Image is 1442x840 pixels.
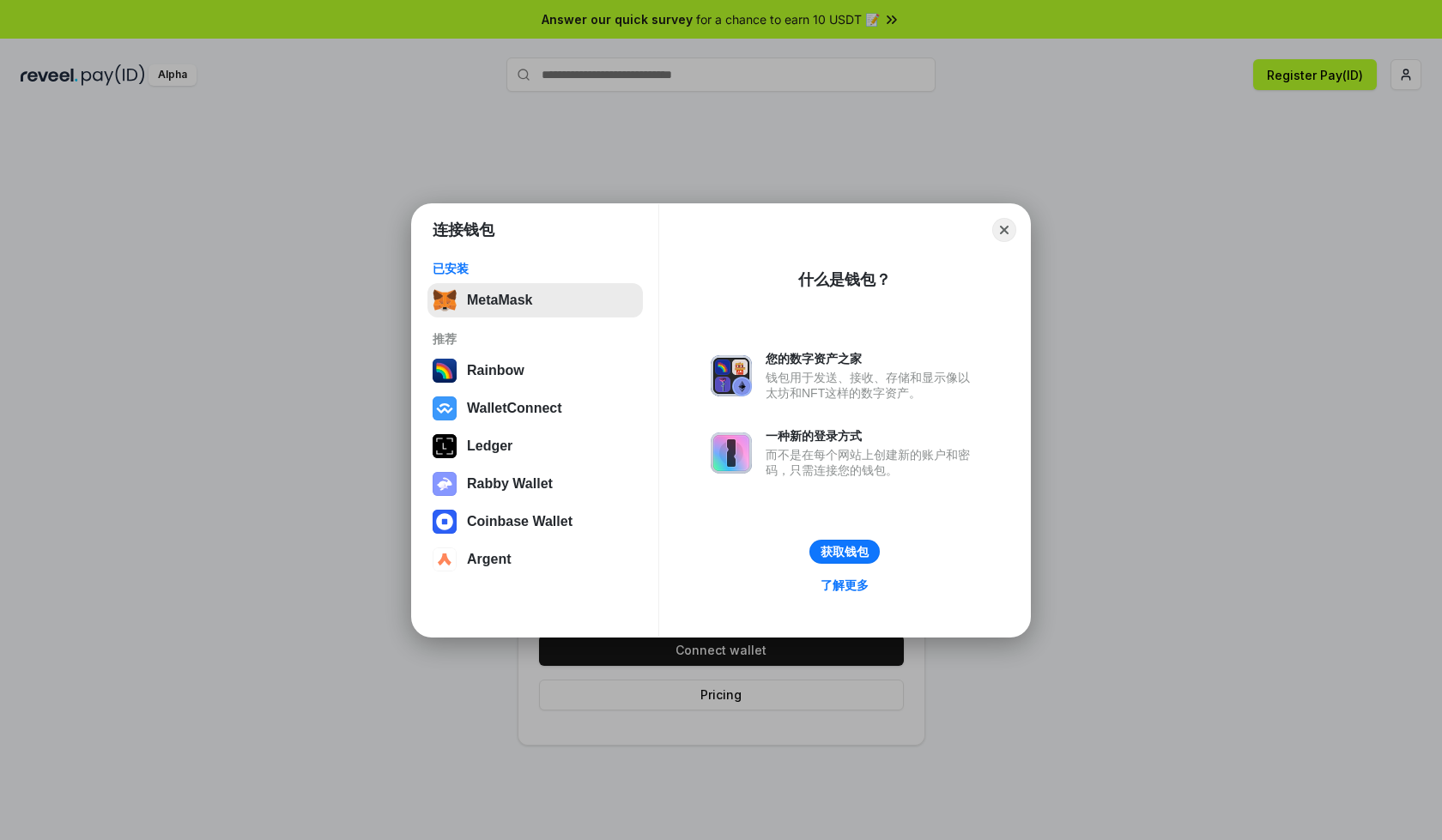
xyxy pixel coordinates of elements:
[809,540,880,564] button: 获取钱包
[427,354,643,388] button: Rainbow
[766,351,978,366] div: 您的数字资产之家
[433,396,457,420] img: svg+xml,%3Csvg%20width%3D%2228%22%20height%3D%2228%22%20viewBox%3D%220%200%2028%2028%22%20fill%3D...
[427,283,643,317] button: MetaMask
[427,542,643,577] button: Argent
[798,269,891,290] div: 什么是钱包？
[711,355,752,396] img: svg+xml,%3Csvg%20xmlns%3D%22http%3A%2F%2Fwww.w3.org%2F2000%2Fsvg%22%20fill%3D%22none%22%20viewBox...
[427,505,643,539] button: Coinbase Wallet
[433,359,457,383] img: svg+xml,%3Csvg%20width%3D%22120%22%20height%3D%22120%22%20viewBox%3D%220%200%20120%20120%22%20fil...
[467,401,562,416] div: WalletConnect
[433,434,457,458] img: svg+xml,%3Csvg%20xmlns%3D%22http%3A%2F%2Fwww.w3.org%2F2000%2Fsvg%22%20width%3D%2228%22%20height%3...
[467,552,512,567] div: Argent
[433,331,638,347] div: 推荐
[766,428,978,444] div: 一种新的登录方式
[810,574,879,596] a: 了解更多
[766,447,978,478] div: 而不是在每个网站上创建新的账户和密码，只需连接您的钱包。
[433,510,457,534] img: svg+xml,%3Csvg%20width%3D%2228%22%20height%3D%2228%22%20viewBox%3D%220%200%2028%2028%22%20fill%3D...
[427,391,643,426] button: WalletConnect
[433,547,457,571] img: svg+xml,%3Csvg%20width%3D%2228%22%20height%3D%2228%22%20viewBox%3D%220%200%2028%2028%22%20fill%3D...
[821,577,869,593] div: 了解更多
[467,363,524,378] div: Rainbow
[711,432,752,474] img: svg+xml,%3Csvg%20xmlns%3D%22http%3A%2F%2Fwww.w3.org%2F2000%2Fsvg%22%20fill%3D%22none%22%20viewBox...
[766,370,978,401] div: 钱包用于发送、接收、存储和显示像以太坊和NFT这样的数字资产。
[467,293,532,308] div: MetaMask
[433,220,494,240] h1: 连接钱包
[467,514,573,529] div: Coinbase Wallet
[433,288,457,312] img: svg+xml,%3Csvg%20fill%3D%22none%22%20height%3D%2233%22%20viewBox%3D%220%200%2035%2033%22%20width%...
[467,438,512,454] div: Ledger
[467,476,553,492] div: Rabby Wallet
[992,218,1016,242] button: Close
[433,472,457,496] img: svg+xml,%3Csvg%20xmlns%3D%22http%3A%2F%2Fwww.w3.org%2F2000%2Fsvg%22%20fill%3D%22none%22%20viewBox...
[821,544,869,559] div: 获取钱包
[427,429,643,463] button: Ledger
[427,467,643,501] button: Rabby Wallet
[433,261,638,276] div: 已安装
